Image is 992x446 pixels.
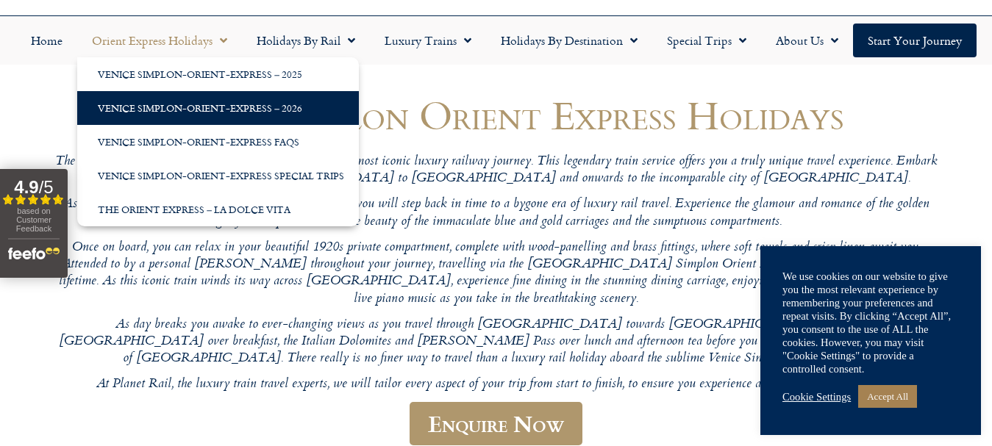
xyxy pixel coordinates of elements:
[55,154,938,188] p: The Venice Simplon Orient Express is possibly the world’s most iconic luxury railway journey. Thi...
[55,93,938,137] h1: Venice Simplon Orient Express Holidays
[55,196,938,231] p: As soon as you board the Venice Simplon Orient Express you will step back in time to a bygone era...
[77,57,359,91] a: Venice Simplon-Orient-Express – 2025
[55,376,938,393] p: At Planet Rail, the luxury train travel experts, we will tailor every aspect of your trip from st...
[7,24,985,57] nav: Menu
[486,24,652,57] a: Holidays by Destination
[858,385,917,408] a: Accept All
[652,24,761,57] a: Special Trips
[77,125,359,159] a: Venice Simplon-Orient-Express FAQs
[55,240,938,308] p: Once on board, you can relax in your beautiful 1920s private compartment, complete with wood-pane...
[77,24,242,57] a: Orient Express Holidays
[761,24,853,57] a: About Us
[77,57,359,226] ul: Orient Express Holidays
[55,317,938,368] p: As day breaks you awake to ever-changing views as you travel through [GEOGRAPHIC_DATA] towards [G...
[782,270,959,375] div: We use cookies on our website to give you the most relevant experience by remembering your prefer...
[782,390,851,403] a: Cookie Settings
[410,402,582,445] a: Enquire Now
[77,159,359,193] a: Venice Simplon-Orient-Express Special Trips
[853,24,977,57] a: Start your Journey
[16,24,77,57] a: Home
[370,24,486,57] a: Luxury Trains
[77,193,359,226] a: The Orient Express – La Dolce Vita
[77,91,359,125] a: Venice Simplon-Orient-Express – 2026
[242,24,370,57] a: Holidays by Rail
